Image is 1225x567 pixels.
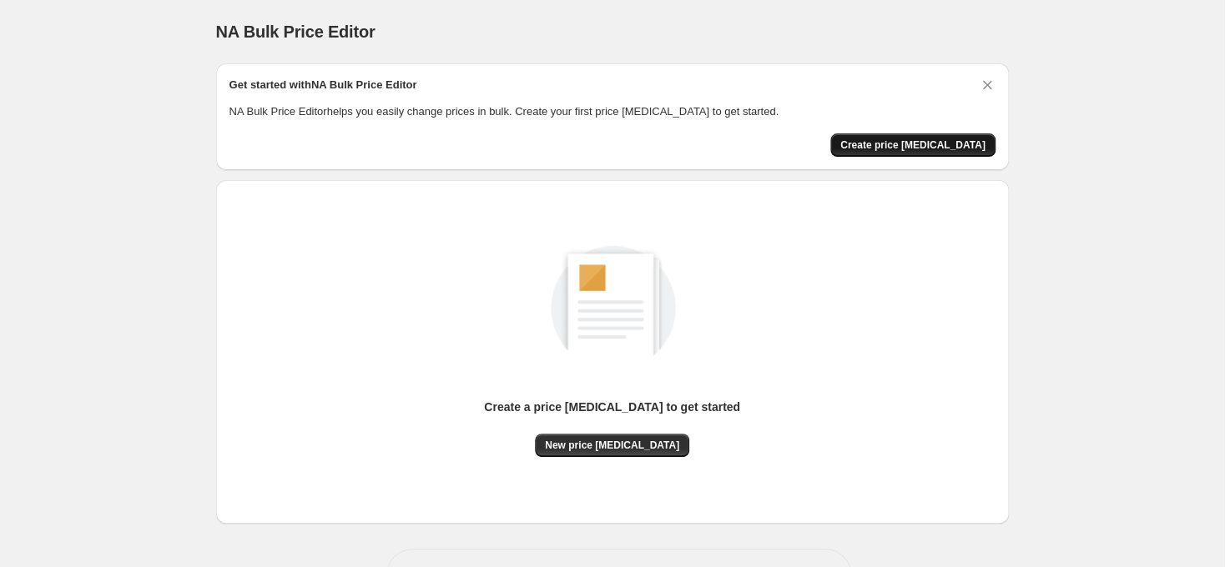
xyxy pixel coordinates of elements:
[840,138,986,152] span: Create price [MEDICAL_DATA]
[484,399,740,415] p: Create a price [MEDICAL_DATA] to get started
[535,434,689,457] button: New price [MEDICAL_DATA]
[545,439,679,452] span: New price [MEDICAL_DATA]
[229,103,996,120] p: NA Bulk Price Editor helps you easily change prices in bulk. Create your first price [MEDICAL_DAT...
[979,77,996,93] button: Dismiss card
[229,77,417,93] h2: Get started with NA Bulk Price Editor
[216,23,376,41] span: NA Bulk Price Editor
[830,133,996,157] button: Create price change job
